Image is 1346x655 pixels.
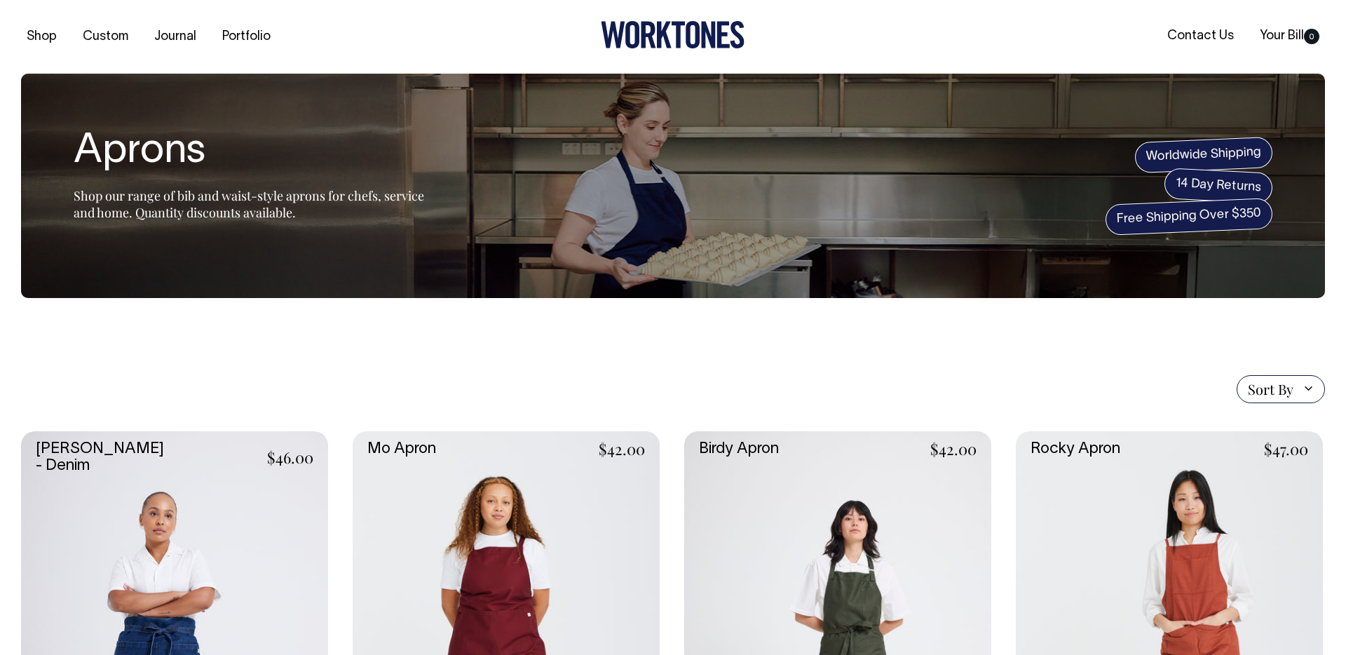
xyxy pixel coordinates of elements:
[1134,137,1273,173] span: Worldwide Shipping
[74,130,424,175] h1: Aprons
[1304,29,1319,44] span: 0
[21,25,62,48] a: Shop
[1162,25,1239,48] a: Contact Us
[1105,198,1273,236] span: Free Shipping Over $350
[74,187,424,221] span: Shop our range of bib and waist-style aprons for chefs, service and home. Quantity discounts avai...
[149,25,202,48] a: Journal
[1164,168,1273,204] span: 14 Day Returns
[217,25,276,48] a: Portfolio
[1254,25,1325,48] a: Your Bill0
[1248,381,1293,398] span: Sort By
[77,25,134,48] a: Custom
